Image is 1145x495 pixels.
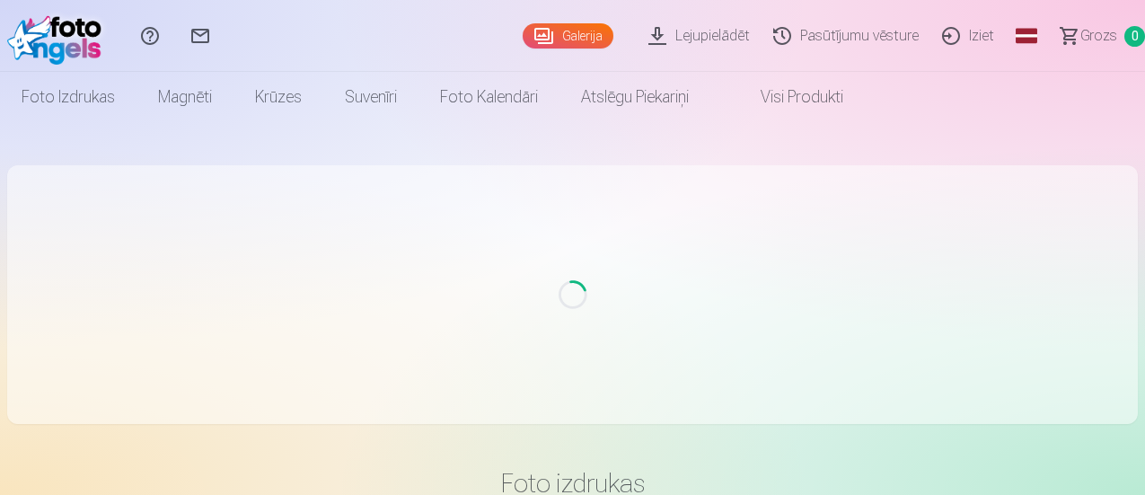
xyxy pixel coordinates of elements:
a: Galerija [523,23,613,49]
a: Visi produkti [710,72,865,122]
a: Magnēti [137,72,233,122]
span: Grozs [1080,25,1117,47]
span: 0 [1124,26,1145,47]
a: Krūzes [233,72,323,122]
a: Suvenīri [323,72,418,122]
a: Atslēgu piekariņi [559,72,710,122]
img: /fa1 [7,7,110,65]
a: Foto kalendāri [418,72,559,122]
